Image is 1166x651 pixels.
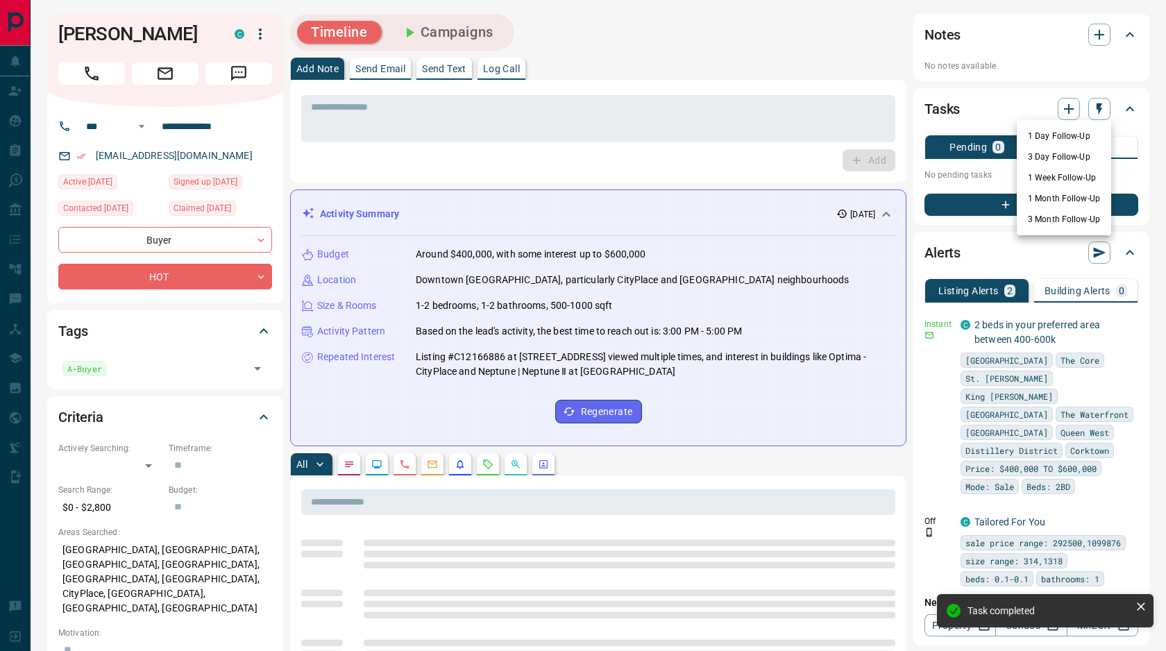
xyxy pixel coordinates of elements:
[1017,209,1111,230] li: 3 Month Follow-Up
[1017,167,1111,188] li: 1 Week Follow-Up
[968,605,1130,616] div: Task completed
[1017,126,1111,146] li: 1 Day Follow-Up
[1017,146,1111,167] li: 3 Day Follow-Up
[1017,188,1111,209] li: 1 Month Follow-Up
